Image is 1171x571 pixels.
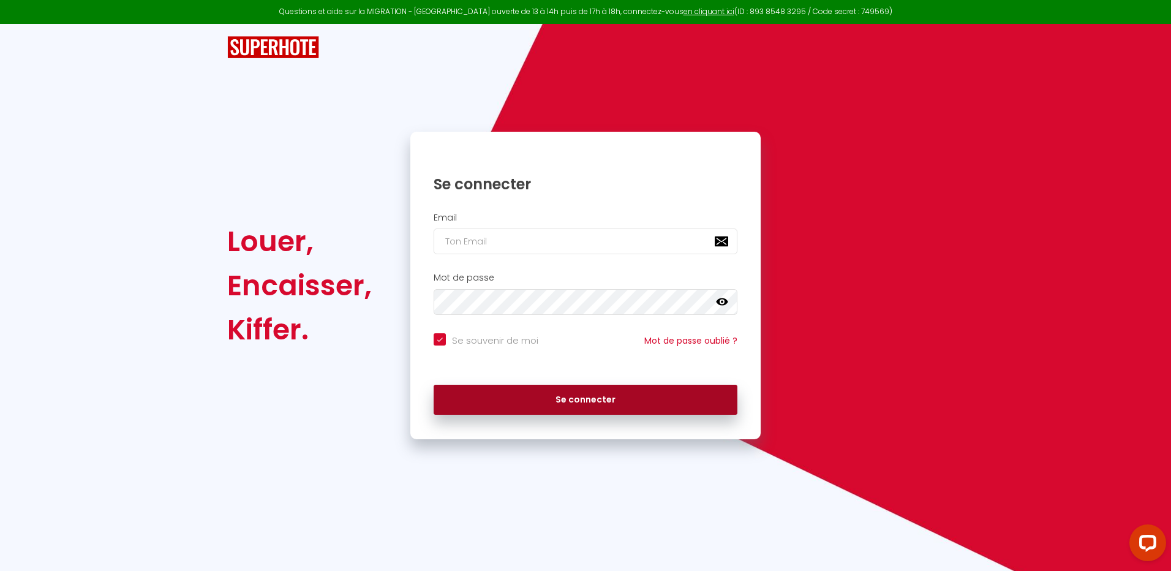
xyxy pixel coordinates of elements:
[227,263,372,308] div: Encaisser,
[434,273,737,283] h2: Mot de passe
[1120,520,1171,571] iframe: LiveChat chat widget
[434,213,737,223] h2: Email
[227,219,372,263] div: Louer,
[683,6,734,17] a: en cliquant ici
[434,175,737,194] h1: Se connecter
[644,335,737,347] a: Mot de passe oublié ?
[434,229,737,254] input: Ton Email
[227,308,372,352] div: Kiffer.
[434,385,737,415] button: Se connecter
[227,36,319,59] img: SuperHote logo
